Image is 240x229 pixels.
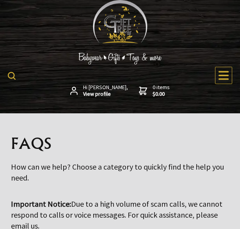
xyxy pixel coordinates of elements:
span: Hi [PERSON_NAME], [83,84,128,98]
h1: FAQS [11,135,229,152]
img: product search [8,72,16,80]
a: 0 items$0.00 [139,84,170,98]
strong: Important Notice: [11,199,71,209]
strong: $0.00 [153,91,170,98]
big: How can we help? Choose a category to quickly find the help you need. [11,162,224,182]
span: 0 items [153,84,170,98]
img: Babywear - Gifts - Toys & more [62,53,179,64]
strong: View profile [83,91,128,98]
a: Hi [PERSON_NAME],View profile [70,84,128,98]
